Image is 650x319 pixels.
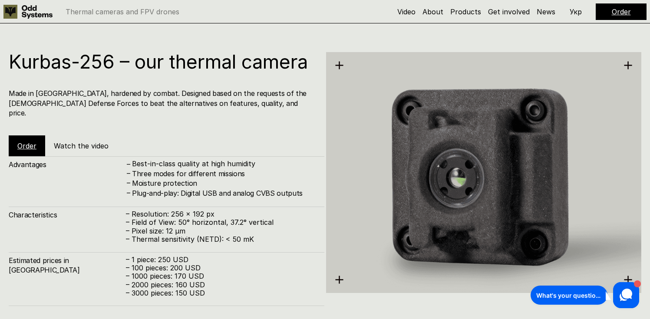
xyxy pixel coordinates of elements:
[126,218,316,227] p: – Field of View: 50° horizontal, 37.2° vertical
[127,159,130,169] h4: –
[9,89,316,118] h4: Made in [GEOGRAPHIC_DATA], hardened by combat. Designed based on the requests of the [DEMOGRAPHIC...
[127,188,130,197] h4: –
[126,256,316,264] p: – 1 piece: 250 USD
[126,281,316,289] p: – 2000 pieces: 160 USD
[397,7,416,16] a: Video
[9,210,126,220] h4: Characteristics
[422,7,443,16] a: About
[450,7,481,16] a: Products
[488,7,530,16] a: Get involved
[126,272,316,280] p: – 1000 pieces: 170 USD
[126,289,316,297] p: – 3000 pieces: 150 USD
[537,7,555,16] a: News
[132,178,316,188] h4: Moisture protection
[528,280,641,310] iframe: HelpCrunch
[126,227,316,235] p: – Pixel size: 12 µm
[126,264,316,272] p: – 100 pieces: 200 USD
[612,7,631,16] a: Order
[132,160,316,168] p: Best-in-class quality at high humidity
[17,141,36,150] a: Order
[132,188,316,198] h4: Plug-and-play: Digital USB and analog CVBS outputs
[570,8,582,15] p: Укр
[54,141,109,151] h5: Watch the video
[9,160,126,169] h4: Advantages
[9,52,316,71] h1: Kurbas-256 – our thermal camera
[127,168,130,178] h4: –
[127,178,130,187] h4: –
[126,235,316,243] p: – Thermal sensitivity (NETD): < 50 mK
[132,169,316,178] h4: Three modes for different missions
[9,256,126,275] h4: Estimated prices in [GEOGRAPHIC_DATA]
[126,210,316,218] p: – Resolution: 256 x 192 px
[66,8,179,15] p: Thermal cameras and FPV drones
